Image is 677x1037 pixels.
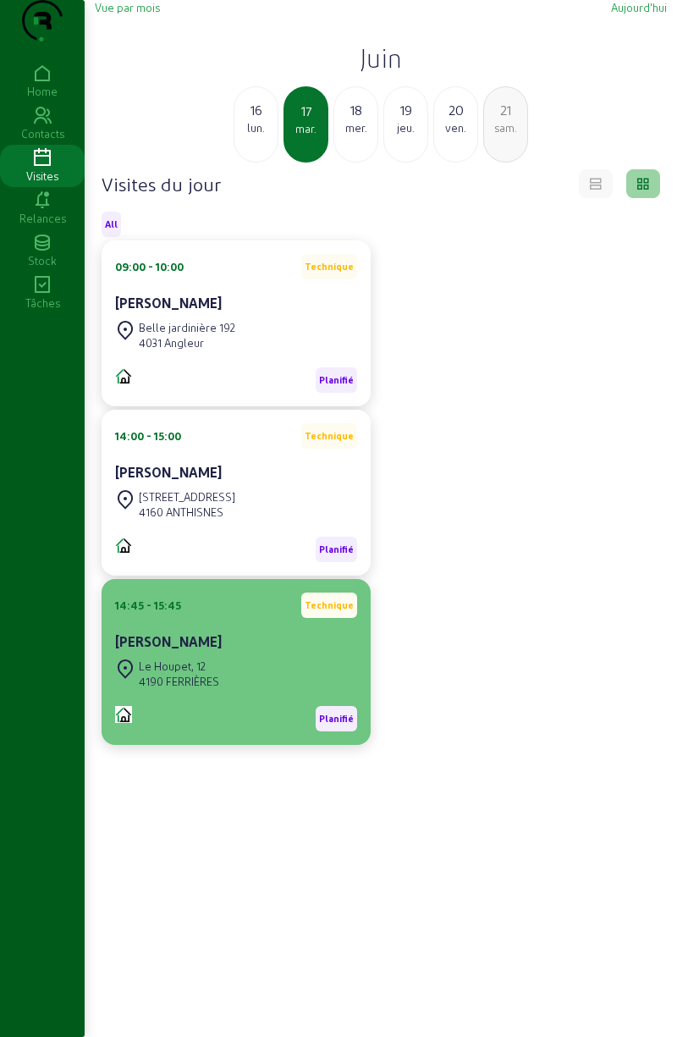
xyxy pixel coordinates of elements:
[139,320,235,335] div: Belle jardinière 192
[285,121,327,136] div: mar.
[115,464,222,480] cam-card-title: [PERSON_NAME]
[115,367,132,384] img: CIME
[434,120,477,135] div: ven.
[95,42,667,73] h2: Juin
[115,598,181,613] div: 14:45 - 15:45
[139,335,235,350] div: 4031 Angleur
[384,120,427,135] div: jeu.
[305,599,354,611] span: Technique
[115,295,222,311] cam-card-title: [PERSON_NAME]
[234,120,278,135] div: lun.
[234,100,278,120] div: 16
[484,100,527,120] div: 21
[305,261,354,273] span: Technique
[434,100,477,120] div: 20
[115,428,181,444] div: 14:00 - 15:00
[115,259,184,274] div: 09:00 - 10:00
[105,218,118,230] span: All
[115,537,132,554] img: CIME
[285,101,327,121] div: 17
[115,633,222,649] cam-card-title: [PERSON_NAME]
[305,430,354,442] span: Technique
[484,120,527,135] div: sam.
[319,374,354,386] span: Planifié
[334,100,377,120] div: 18
[384,100,427,120] div: 19
[139,489,235,505] div: [STREET_ADDRESS]
[115,706,132,723] img: CIME
[95,1,160,14] span: Vue par mois
[139,659,219,674] div: Le Houpet, 12
[319,713,354,725] span: Planifié
[319,543,354,555] span: Planifié
[611,1,667,14] span: Aujourd'hui
[139,674,219,689] div: 4190 FERRIÈRES
[334,120,377,135] div: mer.
[139,505,235,520] div: 4160 ANTHISNES
[102,172,221,196] h4: Visites du jour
